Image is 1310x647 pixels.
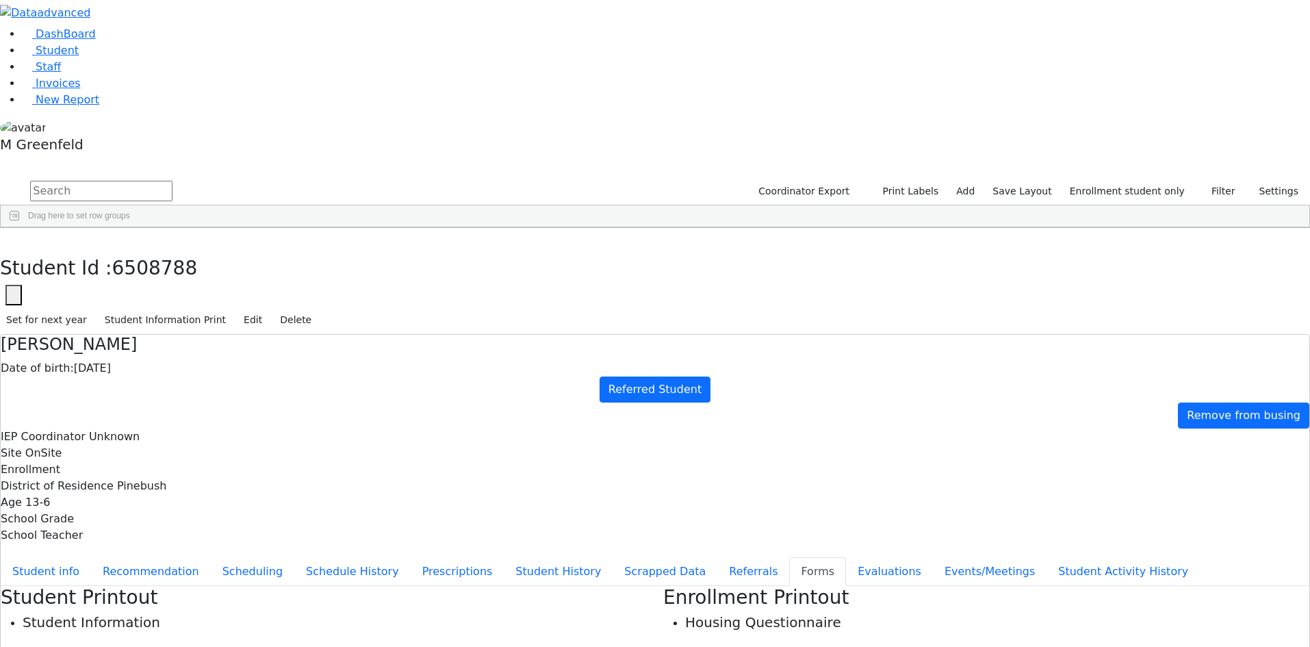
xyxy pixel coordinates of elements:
[663,586,1309,609] h3: Enrollment Printout
[1,429,86,445] label: IEP Coordinator
[117,479,167,492] span: Pinebush
[22,77,81,90] a: Invoices
[1242,181,1305,202] button: Settings
[613,557,717,586] button: Scrapped Data
[717,557,789,586] button: Referrals
[1187,409,1300,422] span: Remove from busing
[22,44,79,57] a: Student
[504,557,613,586] button: Student History
[112,257,198,279] span: 6508788
[28,211,130,220] span: Drag here to set row groups
[1,445,22,461] label: Site
[23,614,647,631] h5: Student Information
[685,614,1309,631] h5: Housing Questionnaire
[933,557,1046,586] button: Events/Meetings
[89,430,140,443] span: Unknown
[36,77,81,90] span: Invoices
[1,586,647,609] h3: Student Printout
[789,557,846,586] button: Forms
[274,309,318,331] button: Delete
[950,181,981,202] a: Add
[36,60,61,73] span: Staff
[1,461,60,478] label: Enrollment
[411,557,504,586] button: Prescriptions
[22,27,96,40] a: DashBoard
[1,511,74,527] label: School Grade
[1,335,1309,355] h4: [PERSON_NAME]
[749,181,856,202] button: Coordinator Export
[1,360,1309,377] div: [DATE]
[36,27,96,40] span: DashBoard
[866,181,945,202] button: Print Labels
[1,478,114,494] label: District of Residence
[294,557,411,586] button: Schedule History
[237,309,268,331] button: Edit
[22,93,99,106] a: New Report
[600,377,710,403] a: Referred Student
[36,93,99,106] span: New Report
[91,557,211,586] button: Recommendation
[986,181,1057,202] button: Save Layout
[1,360,74,377] label: Date of birth:
[1,527,83,544] label: School Teacher
[99,309,232,331] button: Student Information Print
[1064,181,1191,202] label: Enrollment student only
[1194,181,1242,202] button: Filter
[25,496,50,509] span: 13-6
[1,557,91,586] button: Student info
[211,557,294,586] button: Scheduling
[36,44,79,57] span: Student
[1046,557,1200,586] button: Student Activity History
[846,557,933,586] button: Evaluations
[22,60,61,73] a: Staff
[1,494,22,511] label: Age
[30,181,172,201] input: Search
[1178,403,1309,429] a: Remove from busing
[25,446,62,459] span: OnSite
